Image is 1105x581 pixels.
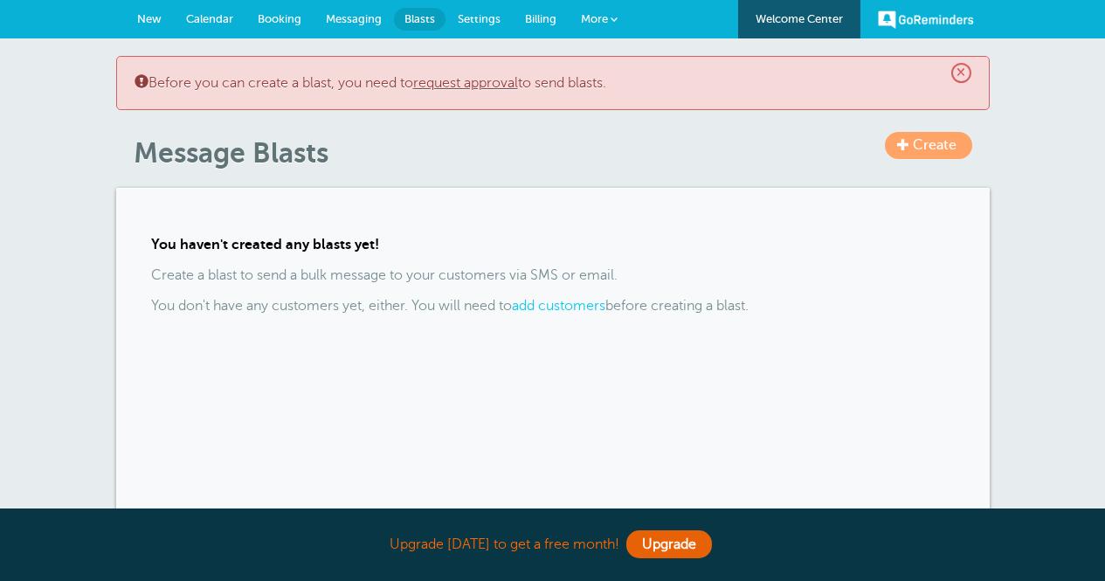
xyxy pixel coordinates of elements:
div: Upgrade [DATE] to get a free month! [116,526,990,564]
span: Calendar [186,12,233,25]
p: Create a blast to send a bulk message to your customers via SMS or email. [151,267,955,284]
strong: You haven't created any blasts yet! [151,237,379,252]
a: Create [885,132,972,159]
span: New [137,12,162,25]
span: Blasts [404,12,435,25]
h1: Message Blasts [134,136,990,169]
span: Settings [458,12,501,25]
span: × [951,63,971,83]
span: Billing [525,12,556,25]
span: Create [913,137,957,153]
iframe: Resource center [1035,511,1088,564]
a: Blasts [394,8,445,31]
p: You don't have any customers yet, either. You will need to before creating a blast. [151,298,955,315]
p: Before you can create a blast, you need to to send blasts. [135,74,971,92]
span: More [581,12,608,25]
span: Booking [258,12,301,25]
span: Messaging [326,12,382,25]
a: Upgrade [626,530,712,558]
a: request approval [413,75,518,91]
a: add customers [512,298,605,314]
